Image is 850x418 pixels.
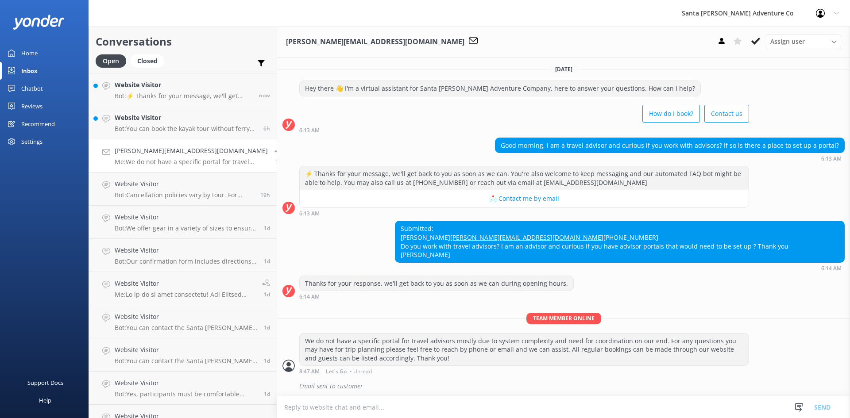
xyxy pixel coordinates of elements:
[89,239,277,272] a: Website VisitorBot:Our confirmation form includes directions, but you can also visit our Google M...
[115,224,257,232] p: Bot: We offer gear in a variety of sizes to ensure that our guests are comfortable and safe on ou...
[264,291,270,298] span: 12:13pm 12-Aug-2025 (UTC -07:00) America/Tijuana
[27,374,63,391] div: Support Docs
[89,173,277,206] a: Website VisitorBot:Cancellation policies vary by tour. For Channel Islands tours, full refunds ar...
[115,80,252,90] h4: Website Visitor
[115,324,257,332] p: Bot: You can contact the Santa [PERSON_NAME] Adventure Co. team at [PHONE_NUMBER], or by emailing...
[300,190,749,207] button: 📩 Contact me by email
[96,56,131,65] a: Open
[115,146,268,156] h4: [PERSON_NAME][EMAIL_ADDRESS][DOMAIN_NAME]
[13,15,64,29] img: yonder-white-logo.png
[21,115,55,133] div: Recommend
[264,390,270,398] span: 08:45am 12-Aug-2025 (UTC -07:00) America/Tijuana
[704,105,749,123] button: Contact us
[115,212,257,222] h4: Website Visitor
[350,369,372,374] span: • Unread
[821,156,842,161] strong: 6:13 AM
[299,211,320,216] strong: 6:13 AM
[115,191,254,199] p: Bot: Cancellation policies vary by tour. For Channel Islands tours, full refunds are available if...
[89,372,277,405] a: Website VisitorBot:Yes, participants must be comfortable swimming in the ocean for kayaking tours...
[264,257,270,265] span: 02:12pm 12-Aug-2025 (UTC -07:00) America/Tijuana
[115,279,255,288] h4: Website Visitor
[21,133,42,150] div: Settings
[299,210,749,216] div: 06:13am 13-Aug-2025 (UTC -07:00) America/Tijuana
[260,191,270,199] span: 08:59pm 12-Aug-2025 (UTC -07:00) America/Tijuana
[282,379,845,394] div: 2025-08-13T15:50:21.279
[300,276,573,291] div: Thanks for your response, we'll get back to you as soon as we can during opening hours.
[495,155,845,161] div: 06:13am 13-Aug-2025 (UTC -07:00) America/Tijuana
[299,368,749,374] div: 08:47am 13-Aug-2025 (UTC -07:00) America/Tijuana
[264,357,270,364] span: 09:57am 12-Aug-2025 (UTC -07:00) America/Tijuana
[299,293,574,299] div: 06:14am 13-Aug-2025 (UTC -07:00) America/Tijuana
[300,334,749,366] div: We do not have a specific portal for travel advisors mostly due to system complexity and need for...
[450,233,603,242] a: [PERSON_NAME][EMAIL_ADDRESS][DOMAIN_NAME]
[299,369,320,374] strong: 8:47 AM
[550,65,578,73] span: [DATE]
[264,224,270,232] span: 02:35pm 12-Aug-2025 (UTC -07:00) America/Tijuana
[21,62,38,80] div: Inbox
[642,105,700,123] button: How do I book?
[286,36,464,48] h3: [PERSON_NAME][EMAIL_ADDRESS][DOMAIN_NAME]
[299,127,749,133] div: 06:13am 13-Aug-2025 (UTC -07:00) America/Tijuana
[770,37,805,46] span: Assign user
[96,33,270,50] h2: Conversations
[115,345,257,355] h4: Website Visitor
[115,291,255,299] p: Me: Lo ip do si amet consectetu! Adi Elitsed Doeiu Tempo Inci utla et $765 dol magnaa. En admi ve...
[395,221,844,262] div: Submitted: [PERSON_NAME] [PHONE_NUMBER] Do you work with travel advisors? I am an advisor and cur...
[395,265,845,271] div: 06:14am 13-Aug-2025 (UTC -07:00) America/Tijuana
[326,369,347,374] span: Let's Go
[115,113,257,123] h4: Website Visitor
[131,54,164,68] div: Closed
[21,80,43,97] div: Chatbot
[766,35,841,49] div: Assign User
[821,266,842,271] strong: 6:14 AM
[299,379,845,394] div: Email sent to customer
[300,81,700,96] div: Hey there 👋 I'm a virtual assistant for Santa [PERSON_NAME] Adventure Company, here to answer you...
[115,312,257,322] h4: Website Visitor
[276,158,282,165] span: 08:47am 13-Aug-2025 (UTC -07:00) America/Tijuana
[39,391,51,409] div: Help
[89,139,277,173] a: [PERSON_NAME][EMAIL_ADDRESS][DOMAIN_NAME]Me:We do not have a specific portal for travel advisors ...
[526,313,601,324] span: Team member online
[89,106,277,139] a: Website VisitorBot:You can book the kayak tour without ferry tickets if you are camping. Campers ...
[115,245,257,255] h4: Website Visitor
[115,158,268,166] p: Me: We do not have a specific portal for travel advisors mostly due to system complexity and need...
[264,324,270,331] span: 10:50am 12-Aug-2025 (UTC -07:00) America/Tijuana
[131,56,169,65] a: Closed
[299,128,320,133] strong: 6:13 AM
[259,92,270,99] span: 04:35pm 13-Aug-2025 (UTC -07:00) America/Tijuana
[115,357,257,365] p: Bot: You can contact the Santa [PERSON_NAME] Adventure Co. team at [PHONE_NUMBER], or by emailing...
[115,125,257,133] p: Bot: You can book the kayak tour without ferry tickets if you are camping. Campers meet at the [G...
[115,257,257,265] p: Bot: Our confirmation form includes directions, but you can also visit our Google Map for informa...
[96,54,126,68] div: Open
[89,272,277,305] a: Website VisitorMe:Lo ip do si amet consectetu! Adi Elitsed Doeiu Tempo Inci utla et $765 dol magn...
[89,73,277,106] a: Website VisitorBot:⚡ Thanks for your message, we'll get back to you as soon as we can. You're als...
[115,179,254,189] h4: Website Visitor
[21,44,38,62] div: Home
[115,378,257,388] h4: Website Visitor
[300,166,749,190] div: ⚡ Thanks for your message, we'll get back to you as soon as we can. You're also welcome to keep m...
[495,138,844,153] div: Good morning, I am a travel advisor and curious if you work with advisors? If so is there a place...
[89,206,277,239] a: Website VisitorBot:We offer gear in a variety of sizes to ensure that our guests are comfortable ...
[115,92,252,100] p: Bot: ⚡ Thanks for your message, we'll get back to you as soon as we can. You're also welcome to k...
[89,338,277,372] a: Website VisitorBot:You can contact the Santa [PERSON_NAME] Adventure Co. team at [PHONE_NUMBER], ...
[21,97,42,115] div: Reviews
[263,125,270,132] span: 10:32am 13-Aug-2025 (UTC -07:00) America/Tijuana
[89,305,277,338] a: Website VisitorBot:You can contact the Santa [PERSON_NAME] Adventure Co. team at [PHONE_NUMBER], ...
[115,390,257,398] p: Bot: Yes, participants must be comfortable swimming in the ocean for kayaking tours. They should ...
[299,294,320,299] strong: 6:14 AM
